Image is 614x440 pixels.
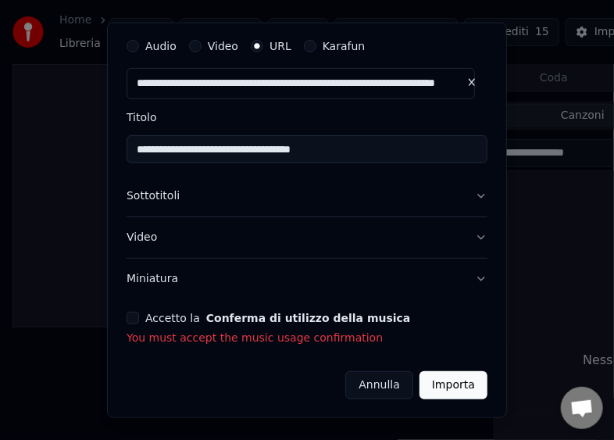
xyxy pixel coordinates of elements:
label: Accetto la [145,313,410,324]
label: URL [270,41,291,52]
label: Titolo [127,112,487,123]
button: Sottotitoli [127,176,487,216]
label: Karafun [323,41,366,52]
button: Miniatura [127,259,487,299]
button: Annulla [345,371,413,399]
p: You must accept the music usage confirmation [127,331,487,346]
button: Accetto la [206,313,411,324]
button: Video [127,217,487,258]
label: Video [208,41,238,52]
label: Audio [145,41,177,52]
button: Importa [419,371,487,399]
